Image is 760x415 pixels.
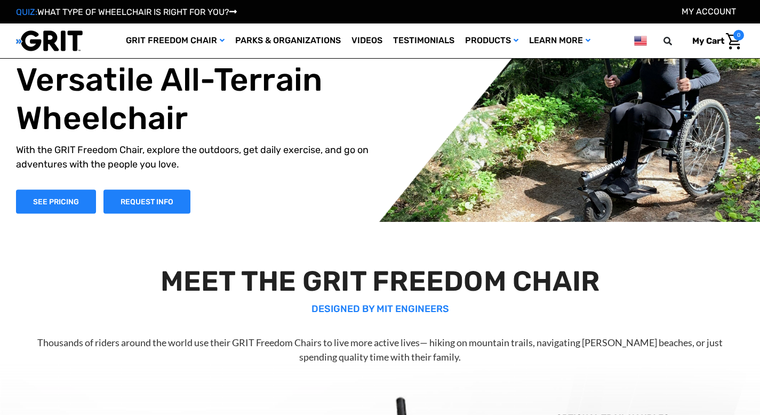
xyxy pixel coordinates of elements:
a: Cart with 0 items [684,30,744,52]
a: GRIT Freedom Chair [121,23,230,58]
p: DESIGNED BY MIT ENGINEERS [19,302,741,316]
span: 0 [733,30,744,41]
a: Products [460,23,524,58]
a: Shop Now [16,189,96,213]
a: Videos [346,23,388,58]
a: Learn More [524,23,596,58]
span: My Cart [692,36,724,46]
a: QUIZ:WHAT TYPE OF WHEELCHAIR IS RIGHT FOR YOU? [16,7,237,17]
input: Search [668,30,684,52]
a: Account [682,6,736,17]
a: Slide number 1, Request Information [103,189,190,213]
img: Cart [726,33,741,50]
a: Parks & Organizations [230,23,346,58]
h2: MEET THE GRIT FREEDOM CHAIR [19,265,741,298]
a: Testimonials [388,23,460,58]
img: us.png [634,34,647,47]
span: QUIZ: [16,7,37,17]
p: With the GRIT Freedom Chair, explore the outdoors, get daily exercise, and go on adventures with ... [16,142,388,171]
p: Thousands of riders around the world use their GRIT Freedom Chairs to live more active lives— hik... [19,336,741,364]
img: GRIT All-Terrain Wheelchair and Mobility Equipment [16,30,83,52]
h1: The World's Most Versatile All-Terrain Wheelchair [16,22,388,137]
